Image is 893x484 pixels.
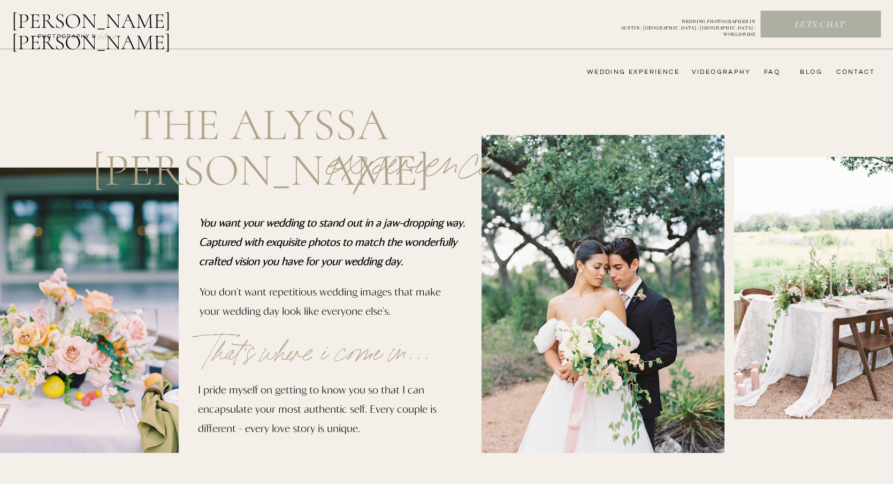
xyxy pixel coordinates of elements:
a: [PERSON_NAME] [PERSON_NAME] [12,10,226,36]
b: You want your wedding to stand out in a jaw-dropping way. Captured with exquisite photos to match... [199,216,465,267]
a: wedding experience [572,68,680,77]
a: FILMs [88,29,127,42]
a: FAQ [759,68,780,77]
p: WEDDING PHOTOGRAPHER IN AUSTIN | [GEOGRAPHIC_DATA] | [GEOGRAPHIC_DATA] | WORLDWIDE [604,19,755,31]
a: Lets chat [761,19,879,31]
p: That's where i come in... [200,317,467,394]
a: videography [689,68,751,77]
p: You don't want repetitious wedding images that make your wedding day look like everyone else's. [200,282,457,330]
a: photography & [32,33,102,46]
h1: the alyssa [PERSON_NAME] [34,102,488,135]
p: I pride myself on getting to know you so that I can encapsulate your most authentic self. Every c... [198,380,457,451]
a: CONTACT [833,68,875,77]
a: WEDDING PHOTOGRAPHER INAUSTIN | [GEOGRAPHIC_DATA] | [GEOGRAPHIC_DATA] | WORLDWIDE [604,19,755,31]
a: bLog [796,68,822,77]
